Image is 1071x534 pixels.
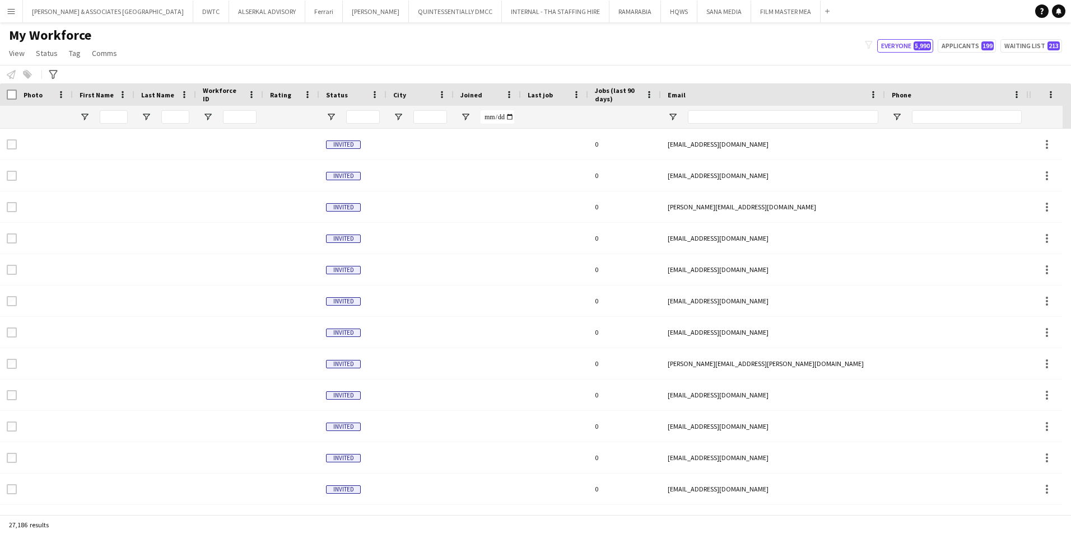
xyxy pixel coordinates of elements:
button: HQWS [661,1,697,22]
input: Row Selection is disabled for this row (unchecked) [7,296,17,306]
span: 199 [981,41,994,50]
input: Row Selection is disabled for this row (unchecked) [7,359,17,369]
span: Invited [326,172,361,180]
input: Row Selection is disabled for this row (unchecked) [7,421,17,432]
button: Open Filter Menu [141,112,151,122]
span: Invited [326,360,361,368]
app-action-btn: Advanced filters [46,68,60,81]
button: [PERSON_NAME] & ASSOCIATES [GEOGRAPHIC_DATA] [23,1,193,22]
a: Tag [64,46,85,60]
button: SANA MEDIA [697,1,751,22]
span: Invited [326,297,361,306]
button: Open Filter Menu [80,112,90,122]
div: [EMAIL_ADDRESS][DOMAIN_NAME] [661,380,885,410]
button: Open Filter Menu [393,112,403,122]
div: [EMAIL_ADDRESS][DOMAIN_NAME] [661,411,885,442]
input: Status Filter Input [346,110,380,124]
span: City [393,91,406,99]
input: First Name Filter Input [100,110,128,124]
span: View [9,48,25,58]
div: [EMAIL_ADDRESS][DOMAIN_NAME] [661,317,885,348]
button: Ferrari [305,1,343,22]
div: 0 [588,348,661,379]
div: 0 [588,317,661,348]
span: Invited [326,423,361,431]
button: Waiting list213 [1000,39,1062,53]
div: [EMAIL_ADDRESS][DOMAIN_NAME] [661,160,885,191]
span: Last job [528,91,553,99]
input: City Filter Input [413,110,447,124]
a: Status [31,46,62,60]
button: [PERSON_NAME] [343,1,409,22]
span: Status [326,91,348,99]
span: Comms [92,48,117,58]
button: DWTC [193,1,229,22]
div: 0 [588,254,661,285]
span: Invited [326,235,361,243]
span: Workforce ID [203,86,243,103]
div: 0 [588,380,661,410]
span: Tag [69,48,81,58]
div: 0 [588,223,661,254]
span: Invited [326,485,361,494]
span: First Name [80,91,114,99]
div: [PERSON_NAME][EMAIL_ADDRESS][DOMAIN_NAME] [661,191,885,222]
span: Last Name [141,91,174,99]
input: Row Selection is disabled for this row (unchecked) [7,265,17,275]
input: Last Name Filter Input [161,110,189,124]
span: My Workforce [9,27,91,44]
button: Open Filter Menu [668,112,678,122]
span: Rating [270,91,291,99]
div: [PERSON_NAME][EMAIL_ADDRESS][PERSON_NAME][DOMAIN_NAME] [661,348,885,379]
button: Open Filter Menu [460,112,471,122]
input: Row Selection is disabled for this row (unchecked) [7,327,17,338]
span: 213 [1047,41,1060,50]
input: Row Selection is disabled for this row (unchecked) [7,390,17,400]
div: [EMAIL_ADDRESS][DOMAIN_NAME] [661,223,885,254]
input: Phone Filter Input [912,110,1022,124]
input: Joined Filter Input [481,110,514,124]
div: [EMAIL_ADDRESS][DOMAIN_NAME] [661,254,885,285]
span: Email [668,91,686,99]
div: 0 [588,442,661,473]
input: Row Selection is disabled for this row (unchecked) [7,139,17,149]
input: Row Selection is disabled for this row (unchecked) [7,484,17,494]
span: Joined [460,91,482,99]
span: Invited [326,203,361,212]
span: Jobs (last 90 days) [595,86,641,103]
span: Invited [326,140,361,149]
div: 0 [588,160,661,191]
input: Row Selection is disabled for this row (unchecked) [7,453,17,463]
button: Everyone5,990 [877,39,933,53]
input: Row Selection is disabled for this row (unchecked) [7,233,17,243]
span: Invited [326,391,361,400]
a: View [4,46,29,60]
div: [EMAIL_ADDRESS][DOMAIN_NAME] [661,442,885,473]
input: Row Selection is disabled for this row (unchecked) [7,171,17,181]
button: Open Filter Menu [326,112,336,122]
span: Photo [24,91,43,99]
div: [EMAIL_ADDRESS][DOMAIN_NAME] [661,285,885,316]
span: Status [36,48,58,58]
div: 0 [588,411,661,442]
button: INTERNAL - THA STAFFING HIRE [502,1,609,22]
span: Invited [326,266,361,274]
button: QUINTESSENTIALLY DMCC [409,1,502,22]
input: Row Selection is disabled for this row (unchecked) [7,202,17,212]
div: 0 [588,474,661,504]
button: ALSERKAL ADVISORY [229,1,305,22]
span: Phone [892,91,911,99]
div: 0 [588,191,661,222]
div: [EMAIL_ADDRESS][DOMAIN_NAME] [661,474,885,504]
input: Workforce ID Filter Input [223,110,257,124]
button: Applicants199 [938,39,996,53]
div: [EMAIL_ADDRESS][DOMAIN_NAME] [661,129,885,160]
button: Open Filter Menu [203,112,213,122]
div: 0 [588,129,661,160]
span: Invited [326,454,361,462]
input: Email Filter Input [688,110,878,124]
button: Open Filter Menu [892,112,902,122]
span: 5,990 [914,41,931,50]
button: FILM MASTER MEA [751,1,821,22]
div: 0 [588,285,661,316]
